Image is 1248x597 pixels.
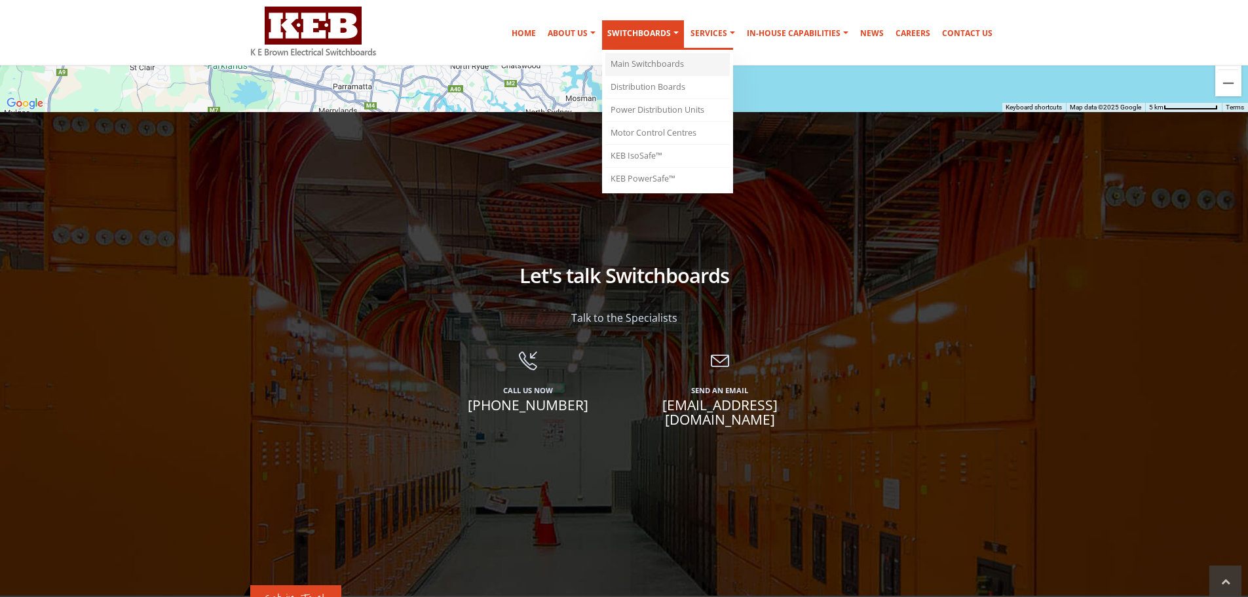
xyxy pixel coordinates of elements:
span: 5 km [1149,104,1163,111]
a: In-house Capabilities [742,20,854,47]
p: Talk to the Specialists [251,310,998,326]
a: Distribution Boards [605,76,730,99]
a: Power Distribution Units [605,99,730,122]
a: News [855,20,889,47]
button: Keyboard shortcuts [1006,103,1062,112]
img: Google [3,95,47,112]
a: Call Us Now [PHONE_NUMBER] [442,352,615,432]
a: About Us [542,20,601,47]
a: Services [685,20,740,47]
span: Map data ©2025 Google [1070,104,1141,111]
a: Send An Email [EMAIL_ADDRESS][DOMAIN_NAME] [634,352,806,446]
h2: Let's talk Switchboards [251,261,998,289]
span: [PHONE_NUMBER] [442,398,615,412]
span: Call Us Now [442,383,615,398]
a: Switchboards [602,20,684,50]
span: [EMAIL_ADDRESS][DOMAIN_NAME] [634,398,806,427]
a: KEB PowerSafe™ [605,168,730,190]
a: KEB IsoSafe™ [605,145,730,168]
a: Contact Us [937,20,998,47]
img: K E Brown Electrical Switchboards [251,7,376,56]
a: Motor Control Centres [605,122,730,145]
a: Home [506,20,541,47]
span: Send An Email [634,383,806,398]
a: Careers [890,20,936,47]
a: Open this area in Google Maps (opens a new window) [3,95,47,112]
a: Terms (opens in new tab) [1226,104,1244,111]
a: Main Switchboards [605,53,730,76]
button: Map Scale: 5 km per 79 pixels [1145,103,1222,112]
button: Zoom out [1215,70,1241,96]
